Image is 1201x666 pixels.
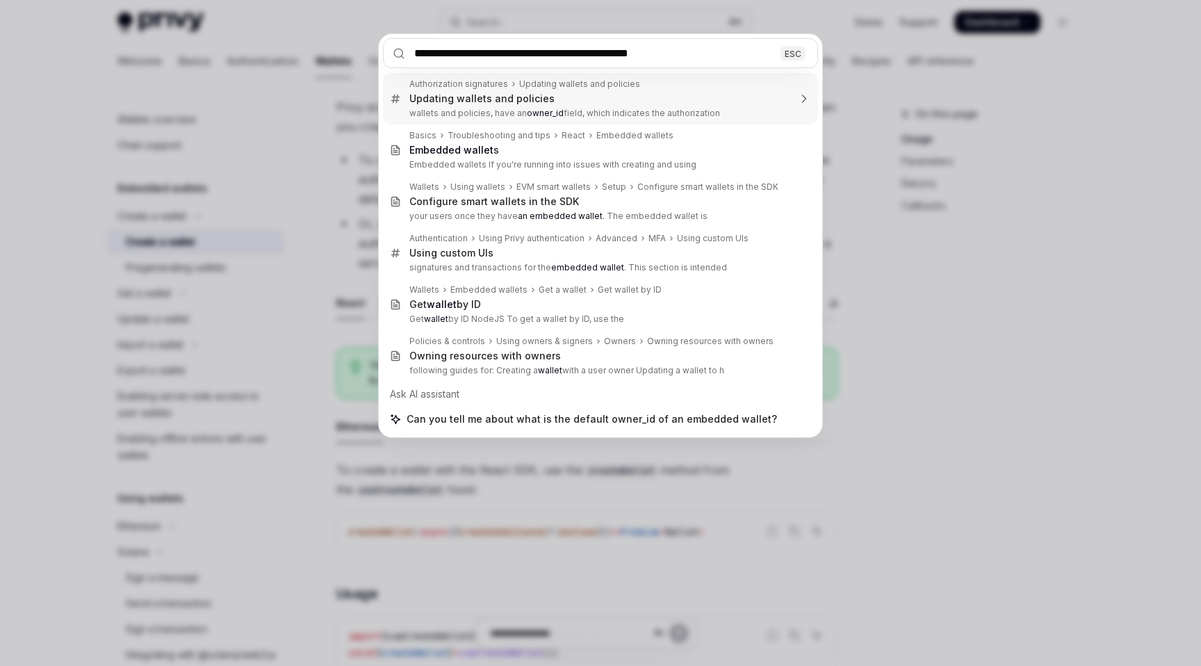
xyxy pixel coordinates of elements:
p: Get by ID NodeJS To get a wallet by ID, use the [409,314,789,325]
p: wallets and policies, have an field, which indicates the authorization [409,108,789,119]
div: Policies & controls [409,336,485,347]
div: s [409,144,499,156]
div: Ask AI assistant [383,382,818,407]
p: Embedded wallets If you're running into issues with creating and using [409,159,789,170]
div: React [562,130,585,141]
div: Using custom UIs [409,247,493,259]
div: MFA [648,233,666,244]
div: Owning resources with owners [647,336,774,347]
div: Get wallet by ID [598,284,662,295]
div: Updating wallets and policies [519,79,640,90]
div: Embedded wallets [596,130,673,141]
b: owner_id [527,108,564,118]
div: Owning resources with owners [409,350,561,362]
div: Authentication [409,233,468,244]
p: following guides for: Creating a with a user owner Updating a wallet to h [409,365,789,376]
div: Embedded wallets [450,284,528,295]
div: Wallets [409,181,439,193]
b: an embedded wallet [518,211,603,221]
p: signatures and transactions for the . This section is intended [409,262,789,273]
div: Configure smart wallets in the SDK [409,195,579,208]
div: Using owners & signers [496,336,593,347]
div: Advanced [596,233,637,244]
b: embedded wallet [551,262,624,273]
div: Owners [604,336,636,347]
div: Get a wallet [539,284,587,295]
b: wallet [424,314,448,324]
div: Get by ID [409,298,481,311]
p: your users once they have . The embedded wallet is [409,211,789,222]
div: Wallets [409,284,439,295]
div: Basics [409,130,436,141]
div: Configure smart wallets in the SDK [637,181,778,193]
div: Using custom UIs [677,233,749,244]
div: EVM smart wallets [516,181,591,193]
div: Updating wallets and policies [409,92,555,105]
div: Authorization signatures [409,79,508,90]
b: wallet [427,298,457,310]
div: ESC [781,46,806,60]
div: Using wallets [450,181,505,193]
b: Embedded wallet [409,144,493,156]
span: Can you tell me about what is the default owner_id of an embedded wallet? [407,412,777,426]
div: Using Privy authentication [479,233,585,244]
b: wallet [538,365,562,375]
div: Setup [602,181,626,193]
div: Troubleshooting and tips [448,130,550,141]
